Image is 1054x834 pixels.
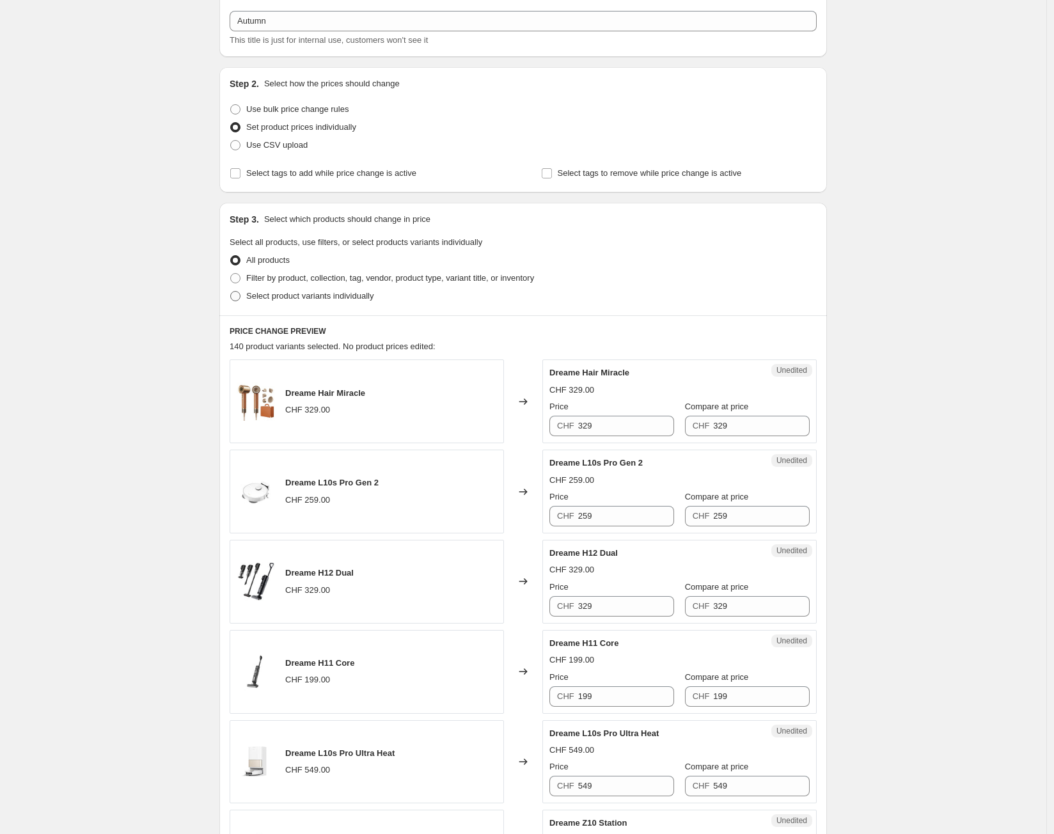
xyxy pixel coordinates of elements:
input: 30% off holiday sale [230,11,817,31]
span: Dreame H12 Dual [285,568,354,578]
img: H11CORE_80x.jpg [237,652,275,691]
span: Compare at price [685,762,749,771]
span: Use bulk price change rules [246,104,349,114]
div: CHF 259.00 [549,474,594,487]
h2: Step 3. [230,213,259,226]
span: CHF [693,691,710,701]
span: CHF [557,691,574,701]
span: Select tags to remove while price change is active [558,168,742,178]
span: Price [549,402,569,411]
div: CHF 549.00 [285,764,330,776]
span: Unedited [776,636,807,646]
span: Unedited [776,365,807,375]
span: Price [549,762,569,771]
span: Dreame H11 Core [549,638,618,648]
span: CHF [557,781,574,791]
span: Select all products, use filters, or select products variants individually [230,237,482,247]
p: Select which products should change in price [264,213,430,226]
span: Dreame Hair Miracle [549,368,629,377]
span: Dreame L10s Pro Ultra Heat [285,748,395,758]
span: Compare at price [685,672,749,682]
img: 11_42e9bc20-1e37-4843-9e66-fdeddf198955_80x.jpg [237,473,275,511]
span: Unedited [776,726,807,736]
span: CHF [693,601,710,611]
div: CHF 329.00 [285,584,330,597]
span: Price [549,492,569,501]
span: CHF [693,511,710,521]
span: Use CSV upload [246,140,308,150]
span: 140 product variants selected. No product prices edited: [230,342,436,351]
div: CHF 549.00 [549,744,594,757]
span: CHF [693,421,710,430]
span: Dreame Z10 Station [549,818,627,828]
span: Compare at price [685,582,749,592]
img: 01miracle_onboxing_80x.jpg [237,382,275,421]
span: Price [549,582,569,592]
span: Dreame H11 Core [285,658,354,668]
span: CHF [557,511,574,521]
h6: PRICE CHANGE PREVIEW [230,326,817,336]
div: CHF 329.00 [549,384,594,397]
div: CHF 329.00 [285,404,330,416]
span: Dreame H12 Dual [549,548,618,558]
span: Dreame L10s Pro Gen 2 [549,458,643,468]
span: Set product prices individually [246,122,356,132]
span: Select tags to add while price change is active [246,168,416,178]
div: CHF 199.00 [285,673,330,686]
span: Dreame L10s Pro Gen 2 [285,478,379,487]
span: Unedited [776,455,807,466]
div: CHF 329.00 [549,563,594,576]
span: Select product variants individually [246,291,374,301]
span: Unedited [776,546,807,556]
img: 00_80x.jpg [237,562,275,601]
span: Compare at price [685,492,749,501]
span: CHF [557,421,574,430]
span: Unedited [776,815,807,826]
span: Filter by product, collection, tag, vendor, product type, variant title, or inventory [246,273,534,283]
span: Dreame Hair Miracle [285,388,365,398]
img: 5_ceb6159c-76e9-4d8e-b8e1-b0f5f568239f_80x.jpg [237,743,275,781]
h2: Step 2. [230,77,259,90]
span: CHF [557,601,574,611]
span: CHF [693,781,710,791]
div: CHF 259.00 [285,494,330,507]
span: Price [549,672,569,682]
span: Compare at price [685,402,749,411]
span: All products [246,255,290,265]
span: This title is just for internal use, customers won't see it [230,35,428,45]
p: Select how the prices should change [264,77,400,90]
div: CHF 199.00 [549,654,594,666]
span: Dreame L10s Pro Ultra Heat [549,728,659,738]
